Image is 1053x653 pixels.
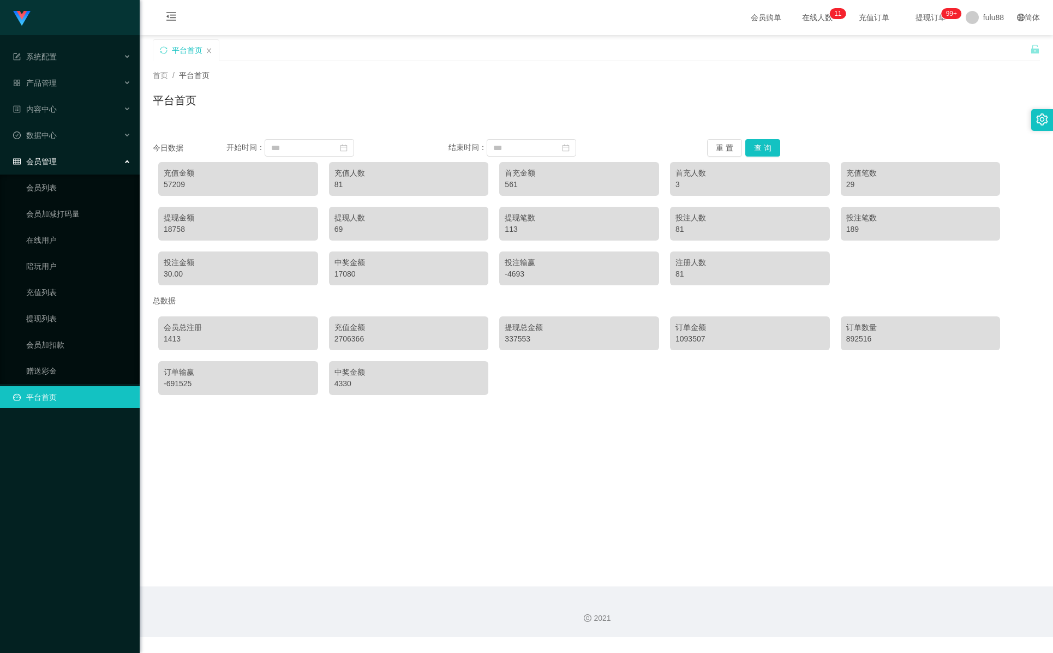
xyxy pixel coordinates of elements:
[153,142,226,154] div: 今日数据
[846,224,995,235] div: 189
[505,322,654,333] div: 提现总金额
[13,53,21,61] i: 图标: form
[846,212,995,224] div: 投注笔数
[846,322,995,333] div: 订单数量
[675,167,824,179] div: 首充人数
[707,139,742,157] button: 重 置
[797,14,838,21] span: 在线人数
[164,378,313,390] div: -691525
[334,212,483,224] div: 提现人数
[153,291,1040,311] div: 总数据
[1017,14,1025,21] i: 图标: global
[13,386,131,408] a: 图标: dashboard平台首页
[1030,44,1040,54] i: 图标: unlock
[334,322,483,333] div: 充值金额
[334,257,483,268] div: 中奖金额
[26,203,131,225] a: 会员加减打码量
[13,79,21,87] i: 图标: appstore-o
[505,257,654,268] div: 投注输赢
[334,268,483,280] div: 17080
[148,613,1044,624] div: 2021
[164,268,313,280] div: 30.00
[153,92,196,109] h1: 平台首页
[13,131,21,139] i: 图标: check-circle-o
[164,257,313,268] div: 投注金额
[164,179,313,190] div: 57209
[179,71,210,80] span: 平台首页
[164,167,313,179] div: 充值金额
[584,614,591,622] i: 图标: copyright
[846,333,995,345] div: 892516
[226,143,265,152] span: 开始时间：
[853,14,895,21] span: 充值订单
[505,179,654,190] div: 561
[26,229,131,251] a: 在线用户
[26,255,131,277] a: 陪玩用户
[334,367,483,378] div: 中奖金额
[830,8,846,19] sup: 11
[13,52,57,61] span: 系统配置
[153,1,190,35] i: 图标: menu-fold
[505,333,654,345] div: 337553
[13,79,57,87] span: 产品管理
[164,333,313,345] div: 1413
[448,143,487,152] span: 结束时间：
[26,308,131,330] a: 提现列表
[675,179,824,190] div: 3
[13,105,21,113] i: 图标: profile
[164,224,313,235] div: 18758
[26,177,131,199] a: 会员列表
[164,367,313,378] div: 订单输赢
[505,268,654,280] div: -4693
[153,71,168,80] span: 首页
[172,40,202,61] div: 平台首页
[26,281,131,303] a: 充值列表
[505,224,654,235] div: 113
[13,131,57,140] span: 数据中心
[334,179,483,190] div: 81
[675,257,824,268] div: 注册人数
[160,46,167,54] i: 图标: sync
[13,11,31,26] img: logo.9652507e.png
[334,333,483,345] div: 2706366
[334,167,483,179] div: 充值人数
[675,268,824,280] div: 81
[675,333,824,345] div: 1093507
[172,71,175,80] span: /
[675,212,824,224] div: 投注人数
[26,360,131,382] a: 赠送彩金
[838,8,842,19] p: 1
[334,378,483,390] div: 4330
[505,167,654,179] div: 首充金额
[745,139,780,157] button: 查 询
[562,144,570,152] i: 图标: calendar
[846,179,995,190] div: 29
[13,158,21,165] i: 图标: table
[13,105,57,113] span: 内容中心
[505,212,654,224] div: 提现笔数
[26,334,131,356] a: 会员加扣款
[834,8,838,19] p: 1
[1036,113,1048,125] i: 图标: setting
[675,224,824,235] div: 81
[334,224,483,235] div: 69
[206,47,212,54] i: 图标: close
[164,322,313,333] div: 会员总注册
[675,322,824,333] div: 订单金额
[340,144,348,152] i: 图标: calendar
[164,212,313,224] div: 提现金额
[942,8,961,19] sup: 162
[846,167,995,179] div: 充值笔数
[910,14,952,21] span: 提现订单
[13,157,57,166] span: 会员管理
